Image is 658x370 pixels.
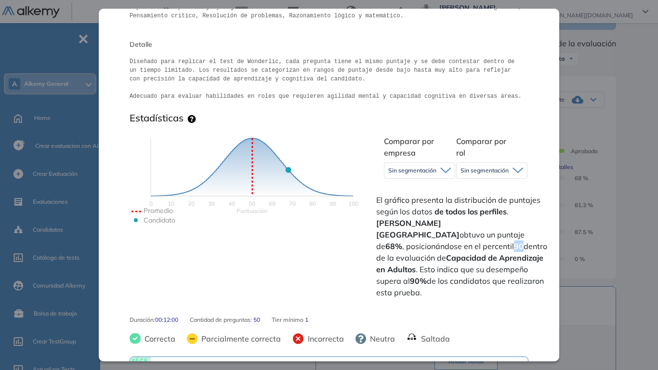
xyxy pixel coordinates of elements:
[130,40,528,50] span: Detalle
[385,241,402,251] strong: 68%
[376,253,543,274] strong: Capacidad de Aprendizaje en Adultos
[417,333,450,344] span: Saltada
[610,324,658,370] div: Widget de chat
[309,200,316,207] text: 80
[376,230,460,239] strong: [GEOGRAPHIC_DATA]
[461,167,509,174] span: Sin segmentación
[208,200,215,207] text: 30
[149,200,152,207] text: 0
[348,200,358,207] text: 100
[130,112,184,124] h3: Estadísticas
[190,316,253,324] span: Cantidad de preguntas:
[253,316,260,324] span: 50
[188,200,195,207] text: 20
[130,357,151,364] span: FÁCIL
[305,316,308,324] span: 1
[456,136,506,158] span: Comparar por rol
[384,136,434,158] span: Comparar por empresa
[410,276,427,286] strong: 90%
[155,316,178,324] span: 00:12:00
[376,218,441,228] strong: [PERSON_NAME]
[228,200,235,207] text: 40
[514,241,524,251] strong: 90
[237,207,267,214] text: Scores
[141,333,175,344] span: Correcta
[329,200,336,207] text: 90
[130,316,155,324] span: Duración :
[197,333,281,344] span: Parcialmente correcta
[304,333,344,344] span: Incorrecta
[269,200,276,207] text: 60
[130,57,528,101] pre: Diseñado para replicar el test de Wonderlic, cada pregunta tiene el mismo puntaje y se debe conte...
[168,200,174,207] text: 10
[272,316,305,324] span: Tier mínimo
[144,206,173,215] text: Promedio
[388,167,436,174] span: Sin segmentación
[610,324,658,370] iframe: Chat Widget
[289,200,296,207] text: 70
[144,216,175,225] text: Candidato
[376,194,550,298] span: El gráfico presenta la distribución de puntajes según los datos . obtuvo un puntaje de , posicion...
[434,207,507,216] strong: de todos los perfiles
[366,333,395,344] span: Neutra
[249,200,255,207] text: 50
